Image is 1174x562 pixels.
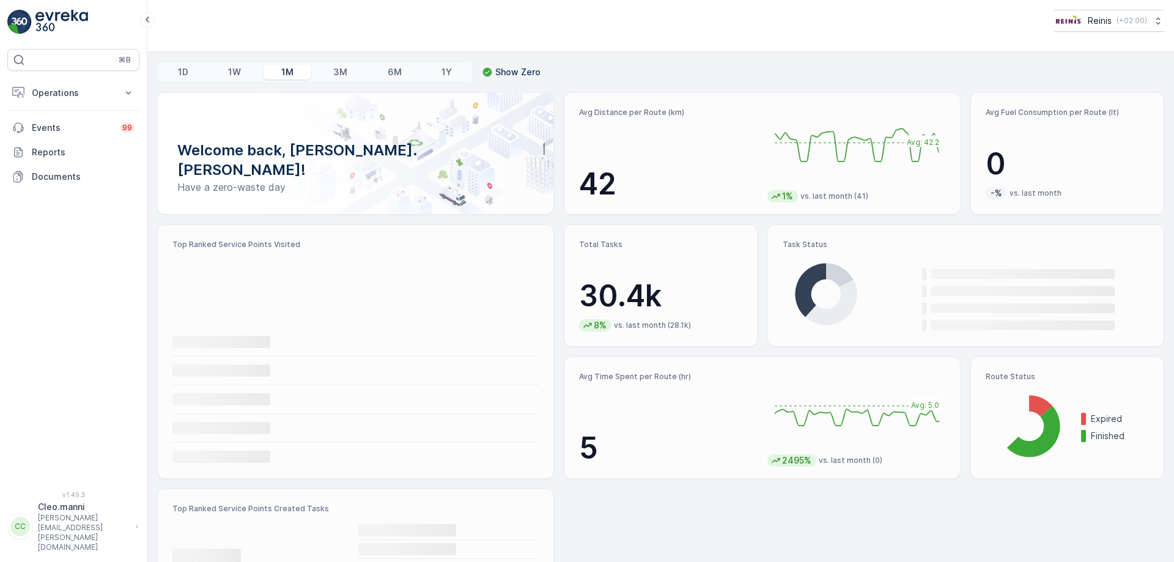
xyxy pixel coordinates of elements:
p: vs. last month (0) [819,456,882,465]
p: Task Status [783,240,1149,250]
p: 1D [178,66,188,78]
p: Cleo.manni [38,501,130,513]
a: Documents [7,165,139,189]
img: logo [7,10,32,34]
img: Reinis-Logo-Vrijstaand_Tekengebied-1-copy2_aBO4n7j.png [1054,14,1083,28]
span: v 1.49.3 [7,491,139,498]
p: Expired [1091,413,1149,425]
p: 0 [986,146,1149,182]
p: Welcome back, [PERSON_NAME].[PERSON_NAME]! [177,141,534,180]
a: Reports [7,140,139,165]
p: Avg Distance per Route (km) [579,108,758,117]
p: 3M [333,66,347,78]
p: Events [32,122,113,134]
p: 6M [388,66,402,78]
p: 1Y [441,66,452,78]
p: 1M [281,66,293,78]
p: -% [989,187,1003,199]
p: Operations [32,87,115,99]
p: 1W [228,66,241,78]
img: logo_light-DOdMpM7g.png [35,10,88,34]
button: CCCleo.manni[PERSON_NAME][EMAIL_ADDRESS][PERSON_NAME][DOMAIN_NAME] [7,501,139,552]
p: Reinis [1088,15,1112,27]
p: Top Ranked Service Points Visited [172,240,539,250]
p: [PERSON_NAME][EMAIL_ADDRESS][PERSON_NAME][DOMAIN_NAME] [38,513,130,552]
p: 99 [122,123,132,133]
p: vs. last month (41) [800,191,868,201]
p: 1% [781,190,794,202]
p: Route Status [986,372,1149,382]
a: Events99 [7,116,139,140]
p: 8% [593,319,608,331]
p: Finished [1091,430,1149,442]
p: Documents [32,171,135,183]
p: ⌘B [119,55,131,65]
p: 2495% [781,454,813,467]
p: Show Zero [495,66,541,78]
p: 42 [579,166,758,202]
p: Avg Time Spent per Route (hr) [579,372,758,382]
p: 30.4k [579,278,742,314]
p: 5 [579,430,758,467]
p: Total Tasks [579,240,742,250]
p: vs. last month [1010,188,1061,198]
p: ( +02:00 ) [1117,16,1147,26]
button: Operations [7,81,139,105]
p: Have a zero-waste day [177,180,534,194]
p: Reports [32,146,135,158]
p: vs. last month (28.1k) [614,320,691,330]
p: Avg Fuel Consumption per Route (lt) [986,108,1149,117]
button: Reinis(+02:00) [1054,10,1164,32]
div: CC [10,517,30,536]
p: Top Ranked Service Points Created Tasks [172,504,539,514]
